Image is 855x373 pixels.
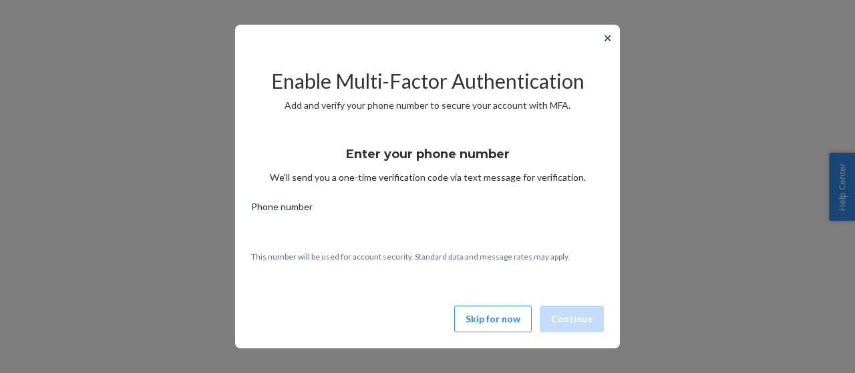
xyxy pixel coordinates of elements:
div: We’ll send you a one-time verification code via text message for verification. [251,135,604,184]
button: ✕ [601,30,615,46]
button: Skip for now [454,306,532,332]
h3: Enter your phone number [346,145,510,163]
span: Phone number [251,200,313,219]
h2: Enable Multi-Factor Authentication [251,70,604,92]
button: Continue [540,306,604,332]
p: This number will be used for account security. Standard data and message rates may apply. [251,251,604,262]
p: Add and verify your phone number to secure your account with MFA. [251,99,604,112]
